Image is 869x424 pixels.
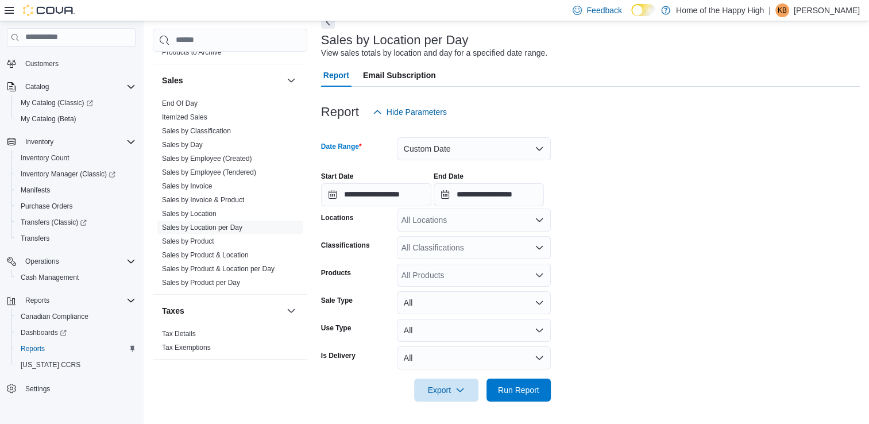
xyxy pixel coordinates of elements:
[321,213,354,222] label: Locations
[162,75,282,86] button: Sales
[321,268,351,277] label: Products
[321,241,370,250] label: Classifications
[414,379,478,402] button: Export
[535,271,544,280] button: Open list of options
[16,183,136,197] span: Manifests
[162,278,240,287] span: Sales by Product per Day
[162,279,240,287] a: Sales by Product per Day
[2,79,140,95] button: Catalog
[162,210,217,218] a: Sales by Location
[794,3,860,17] p: [PERSON_NAME]
[16,358,85,372] a: [US_STATE] CCRS
[25,137,53,147] span: Inventory
[162,182,212,191] span: Sales by Invoice
[25,384,50,394] span: Settings
[162,250,249,260] span: Sales by Product & Location
[11,182,140,198] button: Manifests
[16,199,78,213] a: Purchase Orders
[21,294,136,307] span: Reports
[11,214,140,230] a: Transfers (Classic)
[162,251,249,259] a: Sales by Product & Location
[11,111,140,127] button: My Catalog (Beta)
[11,357,140,373] button: [US_STATE] CCRS
[162,99,198,107] a: End Of Day
[16,167,120,181] a: Inventory Manager (Classic)
[21,114,76,124] span: My Catalog (Beta)
[16,96,136,110] span: My Catalog (Classic)
[16,326,71,340] a: Dashboards
[434,183,544,206] input: Press the down key to open a popover containing a calendar.
[321,351,356,360] label: Is Delivery
[21,273,79,282] span: Cash Management
[676,3,764,17] p: Home of the Happy High
[321,296,353,305] label: Sale Type
[421,379,472,402] span: Export
[162,343,211,352] span: Tax Exemptions
[321,47,547,59] div: View sales totals by location and day for a specified date range.
[21,360,80,369] span: [US_STATE] CCRS
[284,74,298,87] button: Sales
[162,168,256,177] span: Sales by Employee (Tendered)
[162,113,207,121] a: Itemized Sales
[153,97,307,294] div: Sales
[486,379,551,402] button: Run Report
[162,265,275,273] a: Sales by Product & Location per Day
[2,253,140,269] button: Operations
[16,310,136,323] span: Canadian Compliance
[21,344,45,353] span: Reports
[162,264,275,273] span: Sales by Product & Location per Day
[2,55,140,72] button: Customers
[535,215,544,225] button: Open list of options
[16,151,74,165] a: Inventory Count
[21,135,58,149] button: Inventory
[21,186,50,195] span: Manifests
[16,112,81,126] a: My Catalog (Beta)
[21,255,64,268] button: Operations
[162,168,256,176] a: Sales by Employee (Tendered)
[2,134,140,150] button: Inventory
[162,223,242,232] span: Sales by Location per Day
[16,342,136,356] span: Reports
[16,326,136,340] span: Dashboards
[498,384,539,396] span: Run Report
[397,137,551,160] button: Custom Date
[11,325,140,341] a: Dashboards
[363,64,436,87] span: Email Subscription
[16,232,54,245] a: Transfers
[16,232,136,245] span: Transfers
[321,172,354,181] label: Start Date
[16,215,136,229] span: Transfers (Classic)
[162,99,198,108] span: End Of Day
[778,3,787,17] span: KB
[162,223,242,232] a: Sales by Location per Day
[162,305,282,317] button: Taxes
[162,75,183,86] h3: Sales
[21,135,136,149] span: Inventory
[16,310,93,323] a: Canadian Compliance
[16,358,136,372] span: Washington CCRS
[321,15,335,29] button: Next
[631,4,655,16] input: Dark Mode
[16,112,136,126] span: My Catalog (Beta)
[11,269,140,286] button: Cash Management
[162,195,244,205] span: Sales by Invoice & Product
[21,56,136,71] span: Customers
[434,172,464,181] label: End Date
[21,98,93,107] span: My Catalog (Classic)
[162,182,212,190] a: Sales by Invoice
[11,166,140,182] a: Inventory Manager (Classic)
[2,380,140,396] button: Settings
[21,169,115,179] span: Inventory Manager (Classic)
[16,199,136,213] span: Purchase Orders
[586,5,621,16] span: Feedback
[153,327,307,359] div: Taxes
[323,64,349,87] span: Report
[162,329,196,338] span: Tax Details
[21,80,136,94] span: Catalog
[162,141,203,149] a: Sales by Day
[16,151,136,165] span: Inventory Count
[16,271,83,284] a: Cash Management
[23,5,75,16] img: Cova
[11,341,140,357] button: Reports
